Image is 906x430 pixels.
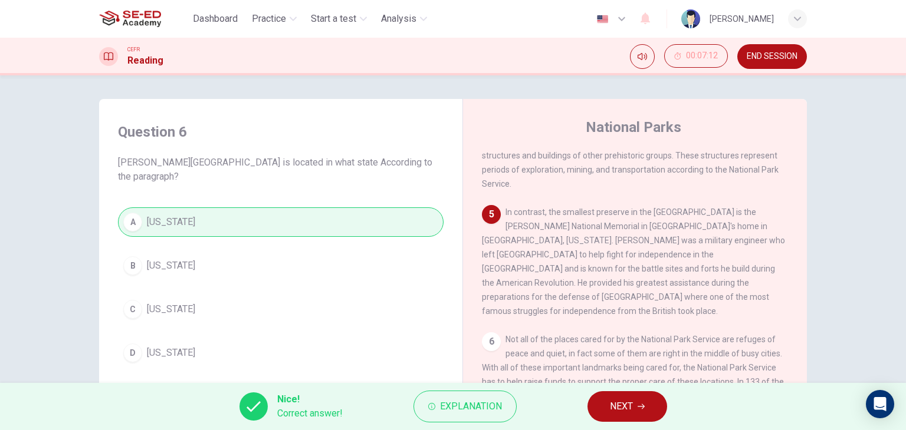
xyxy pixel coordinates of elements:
span: Start a test [311,12,356,26]
button: Practice [247,8,301,29]
span: Explanation [440,398,502,415]
h4: Question 6 [118,123,444,141]
span: 00:07:12 [686,51,718,61]
span: Practice [252,12,286,26]
button: Start a test [306,8,372,29]
span: [PERSON_NAME][GEOGRAPHIC_DATA] is located in what state According to the paragraph? [118,156,444,184]
div: 6 [482,332,501,351]
button: 00:07:12 [664,44,728,68]
span: CEFR [127,45,140,54]
button: Explanation [413,391,517,422]
a: SE-ED Academy logo [99,7,188,31]
div: [PERSON_NAME] [710,12,774,26]
span: NEXT [610,398,633,415]
div: Open Intercom Messenger [866,390,894,418]
span: Analysis [381,12,416,26]
h4: National Parks [586,118,681,137]
div: Mute [630,44,655,69]
button: Analysis [376,8,432,29]
div: 5 [482,205,501,224]
button: Dashboard [188,8,242,29]
div: Hide [664,44,728,69]
span: Dashboard [193,12,238,26]
img: SE-ED Academy logo [99,7,161,31]
span: Correct answer! [277,406,343,421]
img: Profile picture [681,9,700,28]
span: END SESSION [747,52,797,61]
img: en [595,15,610,24]
span: In contrast, the smallest preserve in the [GEOGRAPHIC_DATA] is the [PERSON_NAME] National Memoria... [482,207,785,316]
span: Nice! [277,392,343,406]
button: NEXT [587,391,667,422]
button: END SESSION [737,44,807,69]
h1: Reading [127,54,163,68]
